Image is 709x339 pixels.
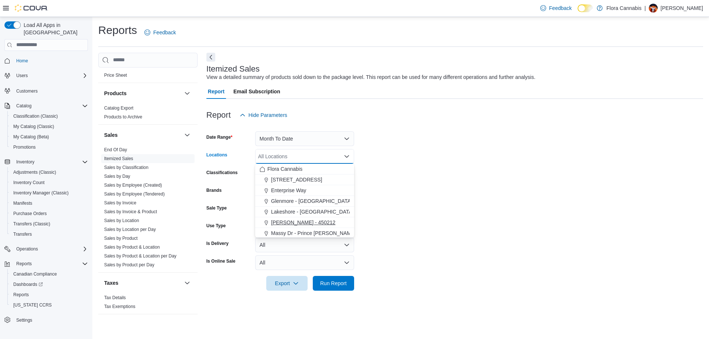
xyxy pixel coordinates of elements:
[104,226,156,232] span: Sales by Location per Day
[344,153,350,159] button: Close list of options
[237,108,290,122] button: Hide Parameters
[1,55,91,66] button: Home
[7,177,91,188] button: Inventory Count
[13,158,37,166] button: Inventory
[13,71,31,80] button: Users
[7,279,91,290] a: Dashboards
[549,4,572,12] span: Feedback
[206,65,260,73] h3: Itemized Sales
[104,262,154,267] a: Sales by Product per Day
[10,209,88,218] span: Purchase Orders
[104,235,138,241] span: Sales by Product
[183,89,192,98] button: Products
[1,157,91,167] button: Inventory
[271,187,306,194] span: Enterprise Way
[13,101,88,110] span: Catalog
[13,292,29,298] span: Reports
[15,4,48,12] img: Cova
[104,245,160,250] a: Sales by Product & Location
[7,198,91,208] button: Manifests
[183,279,192,287] button: Taxes
[271,229,378,237] span: Massy Dr - Prince [PERSON_NAME] - 450075
[661,4,703,13] p: [PERSON_NAME]
[255,238,354,252] button: All
[104,295,126,300] a: Tax Details
[7,188,91,198] button: Inventory Manager (Classic)
[7,219,91,229] button: Transfers (Classic)
[104,191,165,197] a: Sales by Employee (Tendered)
[10,178,48,187] a: Inventory Count
[13,190,69,196] span: Inventory Manager (Classic)
[208,84,225,99] span: Report
[98,293,198,314] div: Taxes
[13,211,47,217] span: Purchase Orders
[266,276,308,291] button: Export
[10,112,61,121] a: Classification (Classic)
[104,147,127,153] span: End Of Day
[104,174,130,179] a: Sales by Day
[7,167,91,177] button: Adjustments (Classic)
[10,301,88,309] span: Washington CCRS
[13,158,88,166] span: Inventory
[7,132,91,142] button: My Catalog (Beta)
[10,230,35,239] a: Transfers
[13,316,35,325] a: Settings
[104,244,160,250] span: Sales by Product & Location
[104,147,127,152] a: End Of Day
[271,176,322,183] span: [STREET_ADDRESS]
[255,185,354,196] button: Enterprise Way
[104,73,127,78] a: Price Sheet
[10,168,59,177] a: Adjustments (Classic)
[10,188,88,197] span: Inventory Manager (Classic)
[233,84,280,99] span: Email Subscription
[13,56,88,65] span: Home
[206,170,238,176] label: Classifications
[10,219,88,228] span: Transfers (Classic)
[271,219,335,226] span: [PERSON_NAME] - 450212
[13,302,52,308] span: [US_STATE] CCRS
[271,197,374,205] span: Glenmore - [GEOGRAPHIC_DATA] - 450374
[104,105,133,111] span: Catalog Export
[104,295,126,301] span: Tax Details
[104,182,162,188] span: Sales by Employee (Created)
[537,1,575,15] a: Feedback
[16,246,38,252] span: Operations
[98,104,198,124] div: Products
[13,259,35,268] button: Reports
[10,290,88,299] span: Reports
[10,199,88,208] span: Manifests
[10,280,46,289] a: Dashboards
[16,159,34,165] span: Inventory
[104,253,177,259] a: Sales by Product & Location per Day
[10,178,88,187] span: Inventory Count
[206,258,236,264] label: Is Online Sale
[10,143,88,152] span: Promotions
[104,114,142,120] span: Products to Archive
[255,164,354,260] div: Choose from the following options
[606,4,641,13] p: Flora Cannabis
[13,101,34,110] button: Catalog
[10,122,88,131] span: My Catalog (Classic)
[16,317,32,323] span: Settings
[104,304,136,309] a: Tax Exemptions
[7,269,91,279] button: Canadian Compliance
[255,207,354,217] button: Lakeshore - [GEOGRAPHIC_DATA] - 450372
[7,300,91,310] button: [US_STATE] CCRS
[206,205,227,211] label: Sale Type
[644,4,646,13] p: |
[98,145,198,272] div: Sales
[255,174,354,185] button: [STREET_ADDRESS]
[206,73,535,81] div: View a detailed summary of products sold down to the package level. This report can be used for m...
[13,71,88,80] span: Users
[104,165,148,170] span: Sales by Classification
[10,280,88,289] span: Dashboards
[13,259,88,268] span: Reports
[206,223,226,229] label: Use Type
[255,217,354,228] button: [PERSON_NAME] - 450212
[7,121,91,132] button: My Catalog (Classic)
[13,56,31,65] a: Home
[1,85,91,96] button: Customers
[104,304,136,309] span: Tax Exemptions
[206,53,215,62] button: Next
